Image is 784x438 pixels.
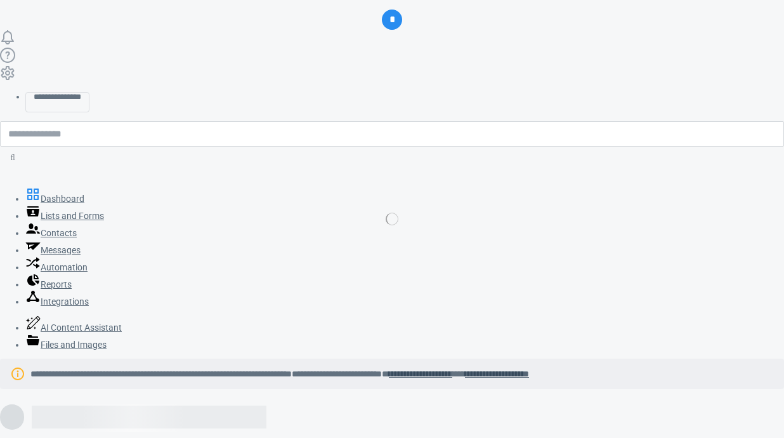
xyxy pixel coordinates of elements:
a: AI Content Assistant [25,322,122,333]
a: Automation [25,262,88,272]
span: Contacts [41,228,77,238]
span: Messages [41,245,81,255]
span: AI Content Assistant [41,322,122,333]
span: Lists and Forms [41,211,104,221]
a: Integrations [25,296,89,307]
a: Contacts [25,228,77,238]
span: Dashboard [41,194,84,204]
span: Automation [41,262,88,272]
a: Messages [25,245,81,255]
a: Lists and Forms [25,211,104,221]
a: Dashboard [25,194,84,204]
a: Reports [25,279,72,289]
span: Reports [41,279,72,289]
span: Integrations [41,296,89,307]
a: Files and Images [25,340,107,350]
span: Files and Images [41,340,107,350]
